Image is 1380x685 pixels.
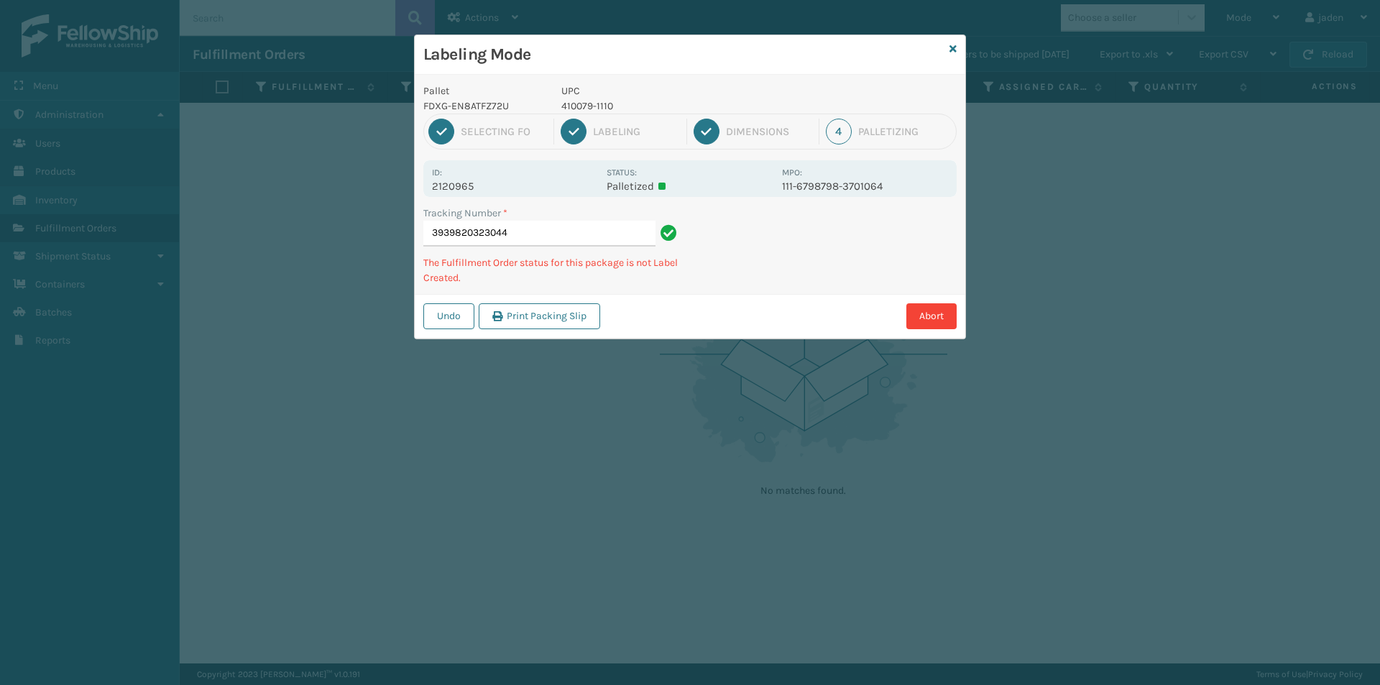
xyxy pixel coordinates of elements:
[782,167,802,178] label: MPO:
[858,125,952,138] div: Palletizing
[423,98,544,114] p: FDXG-EN8ATFZ72U
[423,83,544,98] p: Pallet
[726,125,812,138] div: Dimensions
[561,119,586,144] div: 2
[432,167,442,178] label: Id:
[423,206,507,221] label: Tracking Number
[906,303,957,329] button: Abort
[479,303,600,329] button: Print Packing Slip
[561,98,773,114] p: 410079-1110
[461,125,547,138] div: Selecting FO
[826,119,852,144] div: 4
[561,83,773,98] p: UPC
[782,180,948,193] p: 111-6798798-3701064
[694,119,719,144] div: 3
[607,180,773,193] p: Palletized
[423,303,474,329] button: Undo
[428,119,454,144] div: 1
[423,255,681,285] p: The Fulfillment Order status for this package is not Label Created.
[432,180,598,193] p: 2120965
[607,167,637,178] label: Status:
[593,125,679,138] div: Labeling
[423,44,944,65] h3: Labeling Mode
